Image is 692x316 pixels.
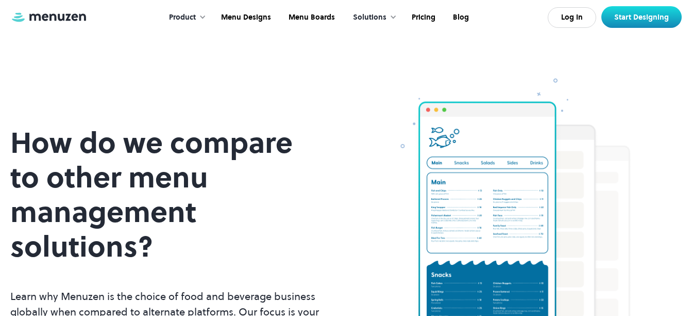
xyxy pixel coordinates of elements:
div: Product [159,2,211,34]
a: Pricing [402,2,443,34]
a: Blog [443,2,477,34]
div: Solutions [353,12,386,23]
a: Menu Designs [211,2,279,34]
a: Start Designing [601,6,682,28]
a: Log In [548,7,596,28]
a: Menu Boards [279,2,343,34]
div: Product [169,12,196,23]
h1: How do we compare to other menu management solutions? [10,113,326,276]
div: Solutions [343,2,402,34]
